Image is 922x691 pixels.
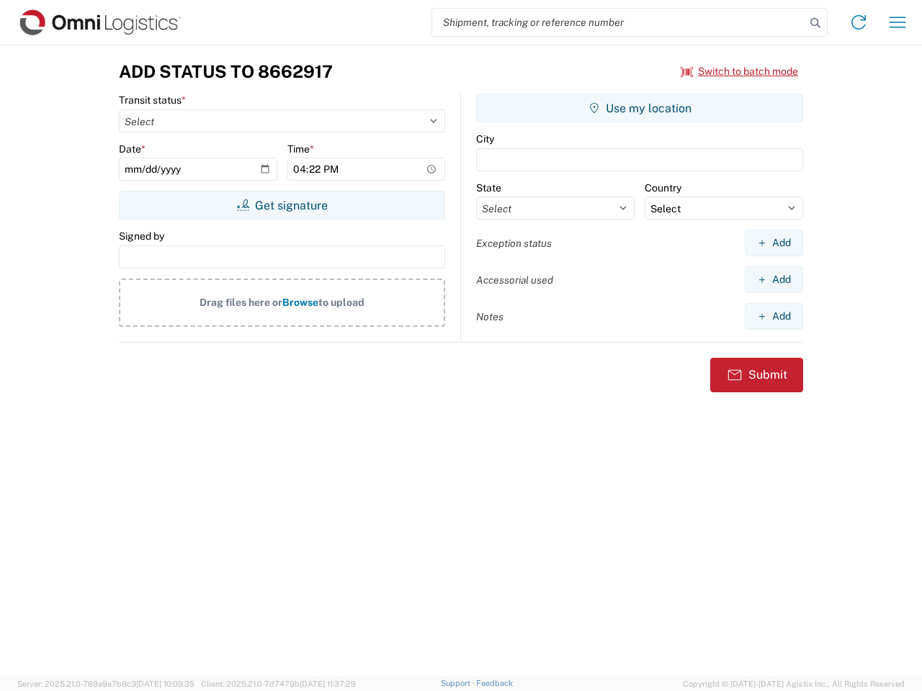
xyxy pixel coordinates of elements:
[119,230,164,243] label: Signed by
[318,297,364,308] span: to upload
[119,94,186,107] label: Transit status
[476,132,494,145] label: City
[432,9,805,36] input: Shipment, tracking or reference number
[119,143,146,155] label: Date
[645,181,681,194] label: Country
[476,181,501,194] label: State
[476,679,513,687] a: Feedback
[476,274,553,286] label: Accessorial used
[441,679,477,687] a: Support
[745,266,803,293] button: Add
[476,94,803,122] button: Use my location
[200,297,282,308] span: Drag files here or
[119,191,445,220] button: Get signature
[300,679,356,688] span: [DATE] 11:37:29
[17,679,194,688] span: Server: 2025.21.0-769a9a7b8c3
[201,679,356,688] span: Client: 2025.21.0-7d7479b
[119,61,333,82] h3: Add Status to 8662917
[282,297,318,308] span: Browse
[683,677,905,690] span: Copyright © [DATE]-[DATE] Agistix Inc., All Rights Reserved
[476,310,503,323] label: Notes
[681,60,798,83] button: Switch to batch mode
[710,358,803,392] button: Submit
[745,303,803,330] button: Add
[476,237,552,250] label: Exception status
[287,143,314,155] label: Time
[745,230,803,256] button: Add
[136,679,194,688] span: [DATE] 10:09:35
